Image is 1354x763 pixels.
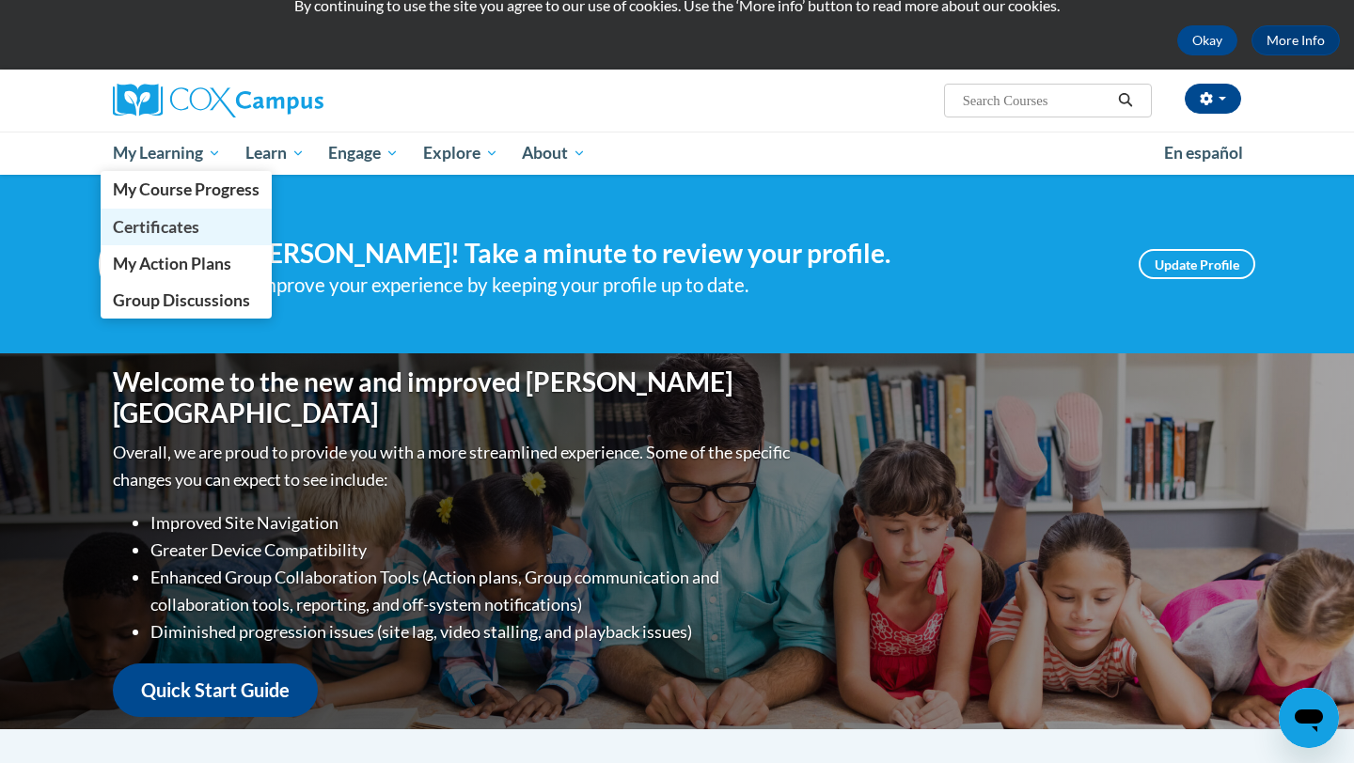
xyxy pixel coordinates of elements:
[961,89,1111,112] input: Search Courses
[1252,25,1340,55] a: More Info
[150,537,795,564] li: Greater Device Compatibility
[101,209,272,245] a: Certificates
[113,84,323,117] img: Cox Campus
[101,245,272,282] a: My Action Plans
[113,290,250,310] span: Group Discussions
[150,509,795,537] li: Improved Site Navigation
[411,132,511,175] a: Explore
[233,132,317,175] a: Learn
[113,254,231,273] span: My Action Plans
[1164,143,1243,163] span: En español
[113,439,795,493] p: Overall, we are proud to provide you with a more streamlined experience. Some of the specific cha...
[1152,133,1255,173] a: En español
[511,132,599,175] a: About
[113,663,318,717] a: Quick Start Guide
[328,142,399,164] span: Engage
[245,142,305,164] span: Learn
[1139,249,1255,279] a: Update Profile
[316,132,411,175] a: Engage
[113,142,221,164] span: My Learning
[99,222,183,306] img: Profile Image
[1185,84,1241,114] button: Account Settings
[1111,89,1140,112] button: Search
[423,142,498,164] span: Explore
[522,142,586,164] span: About
[101,282,272,319] a: Group Discussions
[1177,25,1237,55] button: Okay
[150,618,795,646] li: Diminished progression issues (site lag, video stalling, and playback issues)
[113,217,199,237] span: Certificates
[113,179,260,199] span: My Course Progress
[212,270,1110,301] div: Help improve your experience by keeping your profile up to date.
[150,564,795,618] li: Enhanced Group Collaboration Tools (Action plans, Group communication and collaboration tools, re...
[212,238,1110,270] h4: Hi [PERSON_NAME]! Take a minute to review your profile.
[113,84,470,117] a: Cox Campus
[101,132,233,175] a: My Learning
[101,171,272,208] a: My Course Progress
[85,132,1269,175] div: Main menu
[113,366,795,429] h1: Welcome to the new and improved [PERSON_NAME][GEOGRAPHIC_DATA]
[1279,688,1339,748] iframe: Button to launch messaging window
